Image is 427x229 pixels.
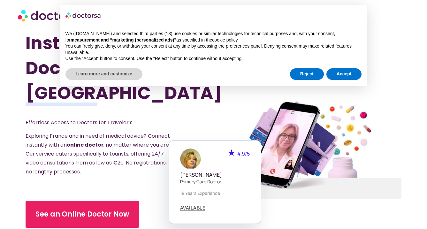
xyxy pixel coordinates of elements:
[180,190,250,196] p: 18 years experience
[26,119,133,126] span: Effortless Access to Doctors for Traveler’s
[180,205,206,210] a: AVAILABLE
[26,31,185,105] h1: Instant Online Doctors in [GEOGRAPHIC_DATA]
[35,209,129,219] span: See an Online Doctor Now
[26,181,170,190] p: .
[212,37,237,42] a: cookie policy
[65,31,362,43] p: We ([DOMAIN_NAME]) and selected third parties (13) use cookies or similar technologies for techni...
[71,37,176,42] strong: measurement and “marketing (personalized ads)”
[290,68,324,80] button: Reject
[26,132,170,175] span: Exploring France and in need of medical advice? Connect instantly with an , no matter where you a...
[237,150,250,157] span: 4.9/5
[65,56,362,62] p: Use the “Accept” button to consent. Use the “Reject” button to continue without accepting.
[180,172,250,178] h5: [PERSON_NAME]
[326,68,362,80] button: Accept
[26,201,139,228] a: See an Online Doctor Now
[65,10,101,20] img: logo
[180,178,250,185] p: Primary care doctor
[67,141,103,149] strong: online doctor
[65,43,362,56] p: You can freely give, deny, or withdraw your consent at any time by accessing the preferences pane...
[65,68,142,80] button: Learn more and customize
